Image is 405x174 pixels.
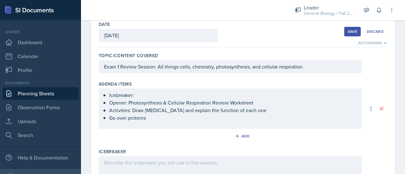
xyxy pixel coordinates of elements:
a: Profile [3,64,78,76]
div: Leader [3,29,78,35]
div: Help & Documentation [3,151,78,164]
a: Calendar [3,50,78,63]
a: Uploads [3,115,78,128]
label: Date [99,21,110,27]
a: Planning Sheets [3,87,78,100]
div: Save [348,29,357,34]
label: Topic/Content Covered [99,52,158,59]
a: Observation Forms [3,101,78,114]
div: Add [236,134,250,139]
p: Go over proteins [109,114,357,122]
p: Opener: Photosynthesis & Cellular Respiration Review Worksheet [109,99,357,106]
a: Search [3,129,78,141]
div: Documents [3,80,78,86]
button: Save [344,27,361,36]
p: Icebreaker: [109,91,357,99]
div: Autosaving [358,40,387,46]
label: Icebreaker [99,148,126,155]
label: Agenda items [99,81,132,87]
div: Leader [304,4,354,11]
div: Discard [367,29,384,34]
button: Discard [363,27,387,36]
button: Add [233,131,253,141]
p: Activities: Draw [MEDICAL_DATA] and explain the function of each one [109,106,357,114]
a: Dashboard [3,36,78,49]
div: General Biology / Fall 2025 [304,10,354,17]
p: Exam 1 Review Session: All things cells, chemistry, photosynthesis, and cellular respiration [104,63,357,70]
